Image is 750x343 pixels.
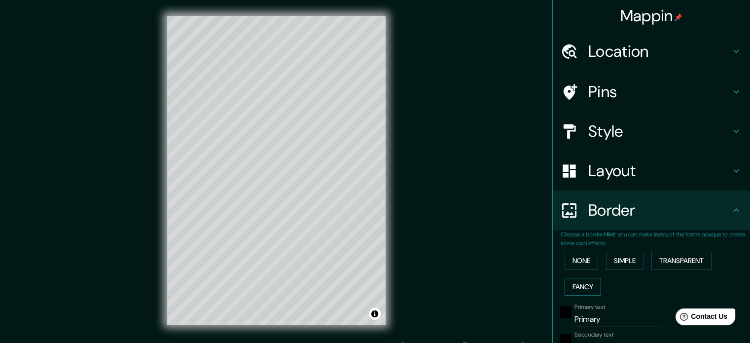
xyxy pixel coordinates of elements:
div: Location [553,32,750,71]
div: Border [553,191,750,230]
h4: Pins [588,82,730,102]
p: Choose a border. : you can make layers of the frame opaque to create some cool effects. [561,230,750,248]
div: Style [553,112,750,151]
div: Pins [553,72,750,112]
h4: Border [588,200,730,220]
iframe: Help widget launcher [662,305,739,332]
button: Simple [606,252,643,270]
button: None [565,252,598,270]
h4: Style [588,121,730,141]
div: Layout [553,151,750,191]
button: black [560,306,571,318]
b: Hint [604,230,615,238]
h4: Mappin [620,6,683,26]
button: Transparent [651,252,712,270]
button: Fancy [565,278,601,296]
h4: Layout [588,161,730,181]
button: Toggle attribution [369,308,381,320]
label: Secondary text [574,331,614,339]
h4: Location [588,41,730,61]
img: pin-icon.png [675,13,682,21]
label: Primary text [574,303,605,311]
